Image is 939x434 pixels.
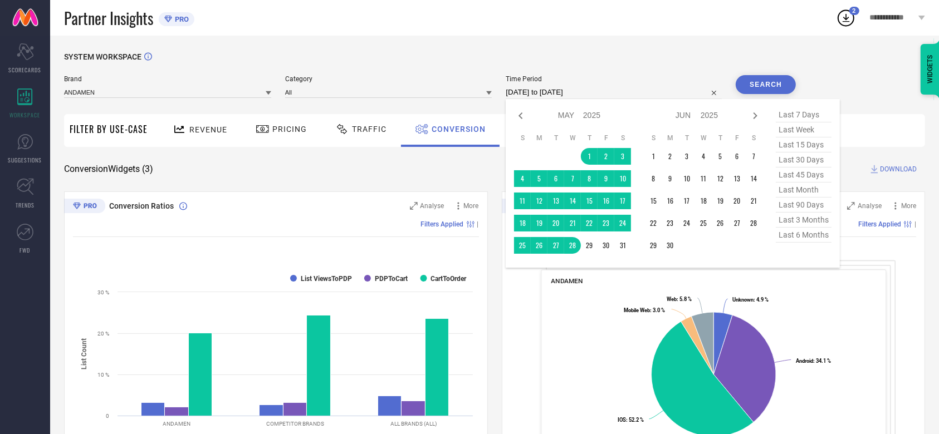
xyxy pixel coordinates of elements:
td: Wed Jun 25 2025 [695,215,712,231]
svg: Zoom [847,202,855,210]
button: Search [736,75,796,94]
td: Mon May 05 2025 [531,170,547,187]
tspan: Android [795,358,813,364]
tspan: Mobile Web [624,307,650,313]
td: Mon Jun 23 2025 [662,215,678,231]
td: Tue Jun 24 2025 [678,215,695,231]
td: Wed May 07 2025 [564,170,581,187]
span: SUGGESTIONS [8,156,42,164]
svg: Zoom [410,202,418,210]
span: Traffic [352,125,387,134]
span: last 30 days [776,152,832,167]
td: Mon May 19 2025 [531,215,547,231]
text: 30 % [97,289,109,295]
span: last 3 months [776,213,832,228]
th: Monday [531,134,547,142]
td: Tue Jun 10 2025 [678,170,695,187]
td: Sun Jun 01 2025 [645,148,662,165]
span: last 6 months [776,228,832,243]
td: Sat May 03 2025 [614,148,631,165]
span: | [914,220,916,228]
span: 2 [853,7,856,14]
div: Open download list [836,8,856,28]
td: Sun May 11 2025 [514,193,531,209]
text: : 3.0 % [624,307,665,313]
td: Mon Jun 30 2025 [662,237,678,254]
td: Wed Jun 11 2025 [695,170,712,187]
td: Wed Jun 04 2025 [695,148,712,165]
td: Thu May 22 2025 [581,215,598,231]
tspan: Web [666,296,676,302]
td: Tue May 27 2025 [547,237,564,254]
th: Saturday [614,134,631,142]
td: Mon May 12 2025 [531,193,547,209]
span: Filters Applied [858,220,901,228]
td: Thu Jun 26 2025 [712,215,728,231]
td: Tue Jun 03 2025 [678,148,695,165]
td: Fri Jun 06 2025 [728,148,745,165]
td: Tue May 13 2025 [547,193,564,209]
td: Sun May 04 2025 [514,170,531,187]
span: WORKSPACE [10,111,41,119]
tspan: List Count [80,338,88,369]
td: Sat Jun 21 2025 [745,193,762,209]
th: Friday [728,134,745,142]
td: Fri May 30 2025 [598,237,614,254]
td: Sat May 24 2025 [614,215,631,231]
td: Sun May 25 2025 [514,237,531,254]
td: Thu May 15 2025 [581,193,598,209]
span: last 45 days [776,167,832,183]
text: List ViewsToPDP [301,275,352,283]
div: Premium [64,199,105,215]
div: Next month [749,109,762,122]
td: Sat May 10 2025 [614,170,631,187]
td: Fri May 23 2025 [598,215,614,231]
td: Fri Jun 20 2025 [728,193,745,209]
td: Fri Jun 13 2025 [728,170,745,187]
text: 0 [106,413,109,419]
text: : 5.8 % [666,296,691,302]
text: ANDAMEN [163,421,190,427]
td: Fri Jun 27 2025 [728,215,745,231]
td: Wed May 21 2025 [564,215,581,231]
span: Conversion Widgets ( 3 ) [64,164,153,175]
td: Sun Jun 15 2025 [645,193,662,209]
text: : 52.2 % [618,417,644,423]
td: Wed Jun 18 2025 [695,193,712,209]
input: Select time period [506,86,722,99]
th: Sunday [645,134,662,142]
th: Monday [662,134,678,142]
tspan: IOS [618,417,626,423]
th: Wednesday [695,134,712,142]
td: Sun May 18 2025 [514,215,531,231]
span: ANDAMEN [551,277,583,285]
span: last 90 days [776,198,832,213]
td: Fri May 09 2025 [598,170,614,187]
span: Category [285,75,492,83]
span: Pricing [272,125,307,134]
th: Friday [598,134,614,142]
td: Mon May 26 2025 [531,237,547,254]
span: Brand [64,75,271,83]
th: Saturday [745,134,762,142]
div: Previous month [514,109,527,122]
td: Fri May 16 2025 [598,193,614,209]
text: 20 % [97,331,109,337]
span: DOWNLOAD [880,164,917,175]
td: Wed May 14 2025 [564,193,581,209]
td: Thu May 08 2025 [581,170,598,187]
span: last 7 days [776,107,832,122]
td: Thu May 01 2025 [581,148,598,165]
td: Thu Jun 19 2025 [712,193,728,209]
td: Thu Jun 05 2025 [712,148,728,165]
span: Filters Applied [421,220,464,228]
th: Wednesday [564,134,581,142]
td: Sat Jun 07 2025 [745,148,762,165]
span: SCORECARDS [9,66,42,74]
text: COMPETITOR BRANDS [266,421,324,427]
span: Time Period [506,75,722,83]
text: CartToOrder [431,275,467,283]
span: TRENDS [16,201,35,209]
text: : 4.9 % [732,297,769,303]
td: Tue May 20 2025 [547,215,564,231]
